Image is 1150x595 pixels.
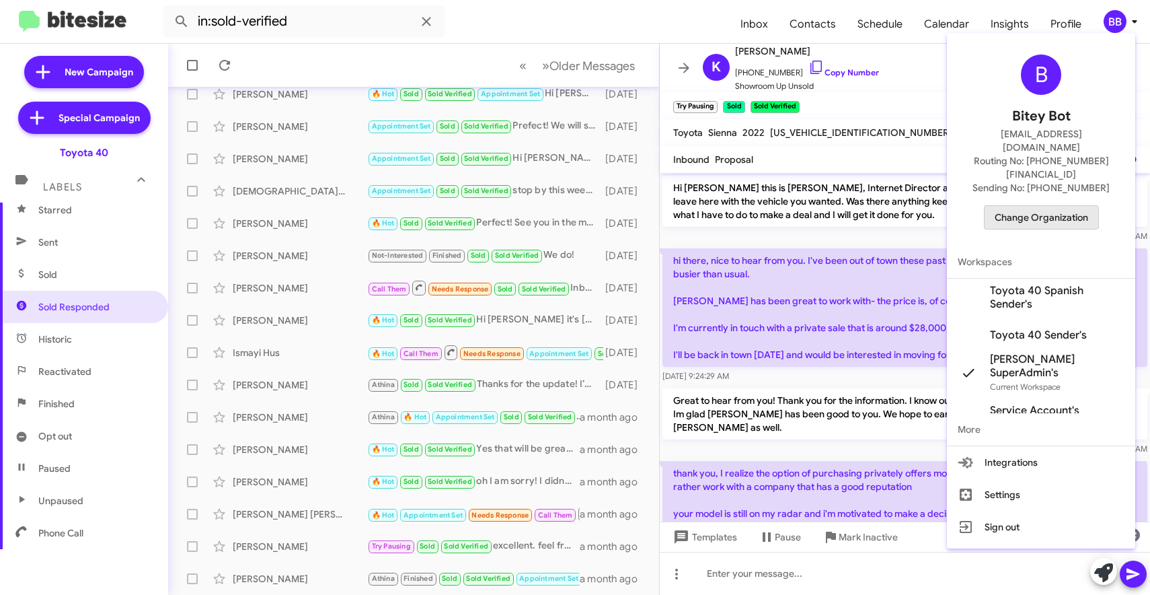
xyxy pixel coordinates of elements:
span: [EMAIL_ADDRESS][DOMAIN_NAME] [963,127,1119,154]
span: Routing No: [PHONE_NUMBER][FINANCIAL_ID] [963,154,1119,181]
span: [PERSON_NAME] SuperAdmin's [990,353,1124,380]
button: Integrations [947,446,1135,479]
span: Workspaces [947,246,1135,278]
span: Toyota 40 Spanish Sender's [990,284,1124,311]
button: Sign out [947,511,1135,543]
span: Bitey Bot [1012,106,1071,127]
span: Sending No: [PHONE_NUMBER] [972,181,1110,195]
span: More [947,413,1135,446]
span: Service Account's [990,404,1079,417]
span: Toyota 40 Sender's [990,328,1087,342]
span: Current Workspace [990,382,1061,392]
div: B [1021,55,1061,95]
button: Change Organization [984,205,1099,230]
span: Change Organization [995,206,1088,229]
button: Settings [947,479,1135,511]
